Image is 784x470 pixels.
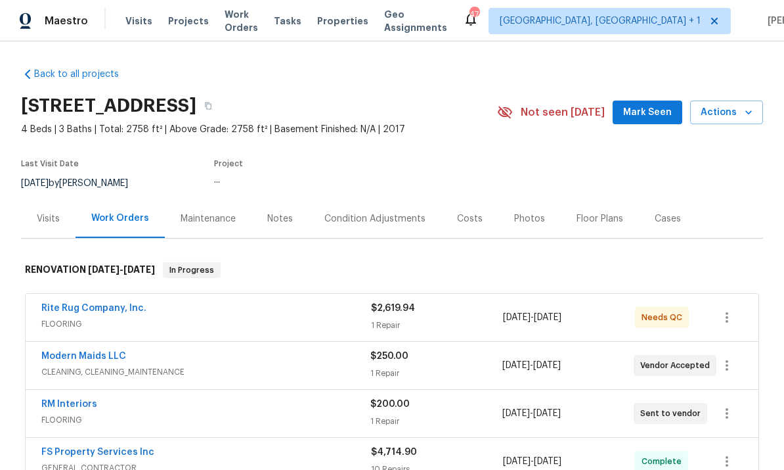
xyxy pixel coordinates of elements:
div: Visits [37,212,60,225]
button: Mark Seen [613,101,682,125]
span: Complete [642,455,687,468]
div: 1 Repair [371,319,503,332]
span: Maestro [45,14,88,28]
span: [DATE] [502,361,530,370]
span: Tasks [274,16,301,26]
div: Costs [457,212,483,225]
span: - [502,407,561,420]
a: RM Interiors [41,400,97,409]
div: RENOVATION [DATE]-[DATE]In Progress [21,249,763,291]
span: Mark Seen [623,105,672,121]
a: Back to all projects [21,68,147,81]
span: [DATE] [534,457,561,466]
div: Notes [267,212,293,225]
span: [DATE] [503,313,531,322]
div: 1 Repair [370,415,502,428]
button: Actions [690,101,763,125]
div: Work Orders [91,212,149,225]
span: CLEANING, CLEANING_MAINTENANCE [41,365,370,379]
span: [DATE] [533,361,561,370]
span: [DATE] [123,265,155,274]
span: Last Visit Date [21,160,79,168]
span: FLOORING [41,317,371,331]
span: Projects [168,14,209,28]
span: $200.00 [370,400,410,409]
div: Maintenance [181,212,236,225]
span: Needs QC [642,311,687,324]
span: $250.00 [370,352,408,361]
span: $2,619.94 [371,304,415,313]
span: In Progress [164,264,219,277]
h6: RENOVATION [25,262,155,278]
span: [DATE] [21,179,49,188]
a: FS Property Services Inc [41,448,154,457]
span: - [88,265,155,274]
div: Condition Adjustments [324,212,425,225]
span: [GEOGRAPHIC_DATA], [GEOGRAPHIC_DATA] + 1 [500,14,701,28]
span: Vendor Accepted [640,359,715,372]
span: Actions [701,105,752,121]
span: [DATE] [533,409,561,418]
div: by [PERSON_NAME] [21,176,144,191]
span: Geo Assignments [384,8,447,34]
span: - [503,311,561,324]
span: Properties [317,14,368,28]
span: - [502,359,561,372]
span: Not seen [DATE] [521,106,605,119]
span: Sent to vendor [640,407,706,420]
span: Project [214,160,243,168]
span: FLOORING [41,413,370,427]
a: Rite Rug Company, Inc. [41,304,146,313]
div: 1 Repair [370,367,502,380]
span: [DATE] [88,265,120,274]
div: Floor Plans [577,212,623,225]
button: Copy Address [196,94,220,118]
span: - [503,455,561,468]
div: Cases [655,212,681,225]
div: 47 [469,8,479,21]
span: Work Orders [225,8,258,34]
div: Photos [514,212,545,225]
span: [DATE] [534,313,561,322]
span: [DATE] [502,409,530,418]
span: [DATE] [503,457,531,466]
span: $4,714.90 [371,448,417,457]
span: Visits [125,14,152,28]
div: ... [214,176,466,185]
span: 4 Beds | 3 Baths | Total: 2758 ft² | Above Grade: 2758 ft² | Basement Finished: N/A | 2017 [21,123,497,136]
a: Modern Maids LLC [41,352,126,361]
h2: [STREET_ADDRESS] [21,99,196,112]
